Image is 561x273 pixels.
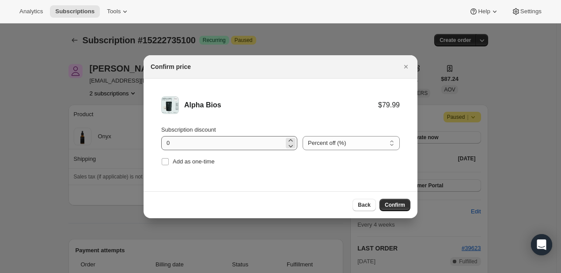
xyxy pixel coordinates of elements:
[161,126,216,133] span: Subscription discount
[353,199,376,211] button: Back
[184,101,378,110] div: Alpha Bios
[50,5,100,18] button: Subscriptions
[14,5,48,18] button: Analytics
[478,8,490,15] span: Help
[520,8,542,15] span: Settings
[400,61,412,73] button: Close
[506,5,547,18] button: Settings
[107,8,121,15] span: Tools
[173,158,215,165] span: Add as one-time
[102,5,135,18] button: Tools
[531,234,552,255] div: Open Intercom Messenger
[161,96,179,114] img: Alpha Bios
[358,201,371,209] span: Back
[151,62,191,71] h2: Confirm price
[464,5,504,18] button: Help
[55,8,95,15] span: Subscriptions
[385,201,405,209] span: Confirm
[378,101,400,110] div: $79.99
[19,8,43,15] span: Analytics
[379,199,410,211] button: Confirm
